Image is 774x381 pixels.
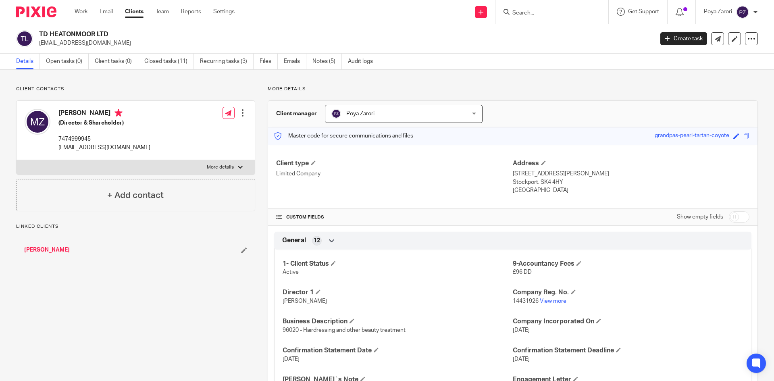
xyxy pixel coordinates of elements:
img: svg%3E [25,109,50,135]
p: Poya Zarori [704,8,732,16]
a: Open tasks (0) [46,54,89,69]
h4: [PERSON_NAME] [58,109,150,119]
img: svg%3E [16,30,33,47]
a: Work [75,8,87,16]
p: 7474999945 [58,135,150,143]
a: Create task [660,32,707,45]
input: Search [512,10,584,17]
h4: CUSTOM FIELDS [276,214,513,221]
img: svg%3E [736,6,749,19]
p: Limited Company [276,170,513,178]
h4: + Add contact [107,189,164,202]
h4: Business Description [283,317,513,326]
h4: Confirmation Statement Date [283,346,513,355]
a: Settings [213,8,235,16]
span: £96 DD [513,269,532,275]
h4: 9-Accountancy Fees [513,260,743,268]
p: Master code for secure communications and files [274,132,413,140]
p: [STREET_ADDRESS][PERSON_NAME] [513,170,749,178]
a: Reports [181,8,201,16]
span: [DATE] [513,327,530,333]
h4: Company Incorporated On [513,317,743,326]
i: Primary [114,109,123,117]
a: Emails [284,54,306,69]
span: General [282,236,306,245]
span: [DATE] [283,356,300,362]
h4: 1- Client Status [283,260,513,268]
h4: Company Reg. No. [513,288,743,297]
label: Show empty fields [677,213,723,221]
span: [PERSON_NAME] [283,298,327,304]
img: svg%3E [331,109,341,119]
a: Files [260,54,278,69]
p: [EMAIL_ADDRESS][DOMAIN_NAME] [39,39,648,47]
a: Clients [125,8,144,16]
h4: Client type [276,159,513,168]
a: [PERSON_NAME] [24,246,70,254]
p: Client contacts [16,86,255,92]
a: Closed tasks (11) [144,54,194,69]
div: grandpas-pearl-tartan-coyote [655,131,729,141]
span: Get Support [628,9,659,15]
h2: TD HEATONMOOR LTD [39,30,526,39]
img: Pixie [16,6,56,17]
span: [DATE] [513,356,530,362]
h4: Confirmation Statement Deadline [513,346,743,355]
a: View more [540,298,566,304]
a: Details [16,54,40,69]
h4: Director 1 [283,288,513,297]
span: Poya Zarori [346,111,375,117]
a: Email [100,8,113,16]
a: Recurring tasks (3) [200,54,254,69]
p: Stockport, SK4 4HY [513,178,749,186]
h4: Address [513,159,749,168]
span: 12 [314,237,320,245]
a: Notes (5) [312,54,342,69]
p: More details [268,86,758,92]
h3: Client manager [276,110,317,118]
span: 14431926 [513,298,539,304]
a: Client tasks (0) [95,54,138,69]
a: Team [156,8,169,16]
p: More details [207,164,234,171]
p: [GEOGRAPHIC_DATA] [513,186,749,194]
h5: (Director & Shareholder) [58,119,150,127]
p: Linked clients [16,223,255,230]
p: [EMAIL_ADDRESS][DOMAIN_NAME] [58,144,150,152]
span: Active [283,269,299,275]
a: Audit logs [348,54,379,69]
span: 96020 - Hairdressing and other beauty treatment [283,327,406,333]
